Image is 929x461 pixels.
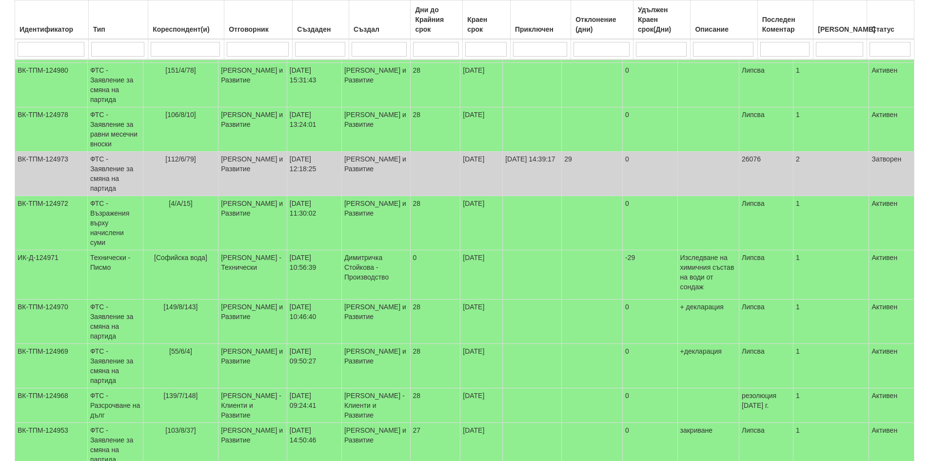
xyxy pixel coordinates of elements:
td: ВК-ТПМ-124978 [15,107,88,152]
td: 1 [793,300,869,344]
td: [PERSON_NAME] и Развитие [341,152,410,196]
span: [4/А/15] [169,200,192,207]
div: Създаден [295,22,346,36]
td: [PERSON_NAME] - Технически [218,250,287,300]
td: 0 [623,344,678,388]
span: 27 [413,426,421,434]
span: [112/6/79] [165,155,196,163]
td: ВК-ТПМ-124970 [15,300,88,344]
td: ФТС - Възражения върху начислени суми [87,196,143,250]
div: Създал [352,22,408,36]
td: 0 [623,152,678,196]
span: [106/8/10] [165,111,196,119]
td: 1 [793,63,869,107]
td: 1 [793,196,869,250]
td: Активен [869,63,914,107]
div: Идентификатор [18,22,86,36]
span: [55/6/4] [169,347,192,355]
td: [DATE] [460,63,503,107]
div: Последен Коментар [760,13,811,36]
td: Активен [869,300,914,344]
div: Кореспондент(и) [151,22,221,36]
td: 29 [562,152,623,196]
td: [DATE] 12:18:25 [287,152,341,196]
td: 1 [793,107,869,152]
th: Краен срок: No sort applied, activate to apply an ascending sort [463,0,511,40]
td: [PERSON_NAME] - Клиенти и Развитие [218,388,287,423]
td: [DATE] [460,152,503,196]
td: [DATE] 11:30:02 [287,196,341,250]
span: Липсва [742,66,765,74]
th: Описание: No sort applied, activate to apply an ascending sort [691,0,757,40]
td: [PERSON_NAME] и Развитие [341,63,410,107]
th: Брой Файлове: No sort applied, activate to apply an ascending sort [813,0,867,40]
td: 0 [623,63,678,107]
td: [PERSON_NAME] и Развитие [218,344,287,388]
td: [PERSON_NAME] и Развитие [341,300,410,344]
th: Създал: No sort applied, activate to apply an ascending sort [349,0,411,40]
span: Липсва [742,303,765,311]
td: Активен [869,388,914,423]
div: Тип [91,22,145,36]
td: Активен [869,344,914,388]
td: [PERSON_NAME] и Развитие [218,300,287,344]
span: Липсва [742,347,765,355]
td: ФТС - Заявление за смяна на партида [87,63,143,107]
td: [DATE] [460,250,503,300]
td: ФТС - Заявление за смяна на партида [87,344,143,388]
td: Затворен [869,152,914,196]
td: [DATE] 14:39:17 [503,152,562,196]
td: 0 [623,107,678,152]
td: [DATE] [460,107,503,152]
td: [PERSON_NAME] и Развитие [218,107,287,152]
td: [DATE] [460,388,503,423]
span: Липсва [742,200,765,207]
th: Идентификатор: No sort applied, activate to apply an ascending sort [15,0,89,40]
div: Отклонение (дни) [573,13,631,36]
td: [PERSON_NAME] и Развитие [218,63,287,107]
td: ВК-ТПМ-124972 [15,196,88,250]
div: Краен срок [465,13,508,36]
td: [DATE] 09:24:41 [287,388,341,423]
th: Отговорник: No sort applied, activate to apply an ascending sort [224,0,293,40]
p: Изследване на химичния състав на води от сондаж [680,253,737,292]
span: 28 [413,347,421,355]
td: Технически - Писмо [87,250,143,300]
p: +декларация [680,346,737,356]
td: Активен [869,107,914,152]
span: резолюция [DATE] г. [742,392,776,409]
td: [DATE] [460,196,503,250]
td: [PERSON_NAME] и Развитие [341,344,410,388]
td: 1 [793,388,869,423]
span: [149/8/143] [163,303,198,311]
td: ВК-ТПМ-124968 [15,388,88,423]
div: Отговорник [227,22,290,36]
td: ИК-Д-124971 [15,250,88,300]
td: [DATE] [460,300,503,344]
span: 0 [413,254,417,261]
span: [151/4/78] [165,66,196,74]
td: [PERSON_NAME] - Клиенти и Развитие [341,388,410,423]
th: Отклонение (дни): No sort applied, activate to apply an ascending sort [571,0,633,40]
th: Статус: No sort applied, activate to apply an ascending sort [867,0,914,40]
td: [PERSON_NAME] и Развитие [218,152,287,196]
td: Димитричка Стойкова - Производство [341,250,410,300]
td: ФТС - Разсрочване на дълг [87,388,143,423]
th: Последен Коментар: No sort applied, activate to apply an ascending sort [757,0,813,40]
div: Удължен Краен срок(Дни) [636,3,688,36]
td: [DATE] [460,344,503,388]
td: 1 [793,344,869,388]
td: ВК-ТПМ-124969 [15,344,88,388]
div: Статус [870,22,911,36]
td: [PERSON_NAME] и Развитие [341,196,410,250]
span: [103/8/37] [165,426,196,434]
span: 28 [413,66,421,74]
td: [PERSON_NAME] и Развитие [218,196,287,250]
td: [DATE] 10:46:40 [287,300,341,344]
span: Липсва [742,111,765,119]
span: 28 [413,392,421,400]
td: 2 [793,152,869,196]
span: Липсва [742,426,765,434]
td: [DATE] 09:50:27 [287,344,341,388]
span: 28 [413,111,421,119]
